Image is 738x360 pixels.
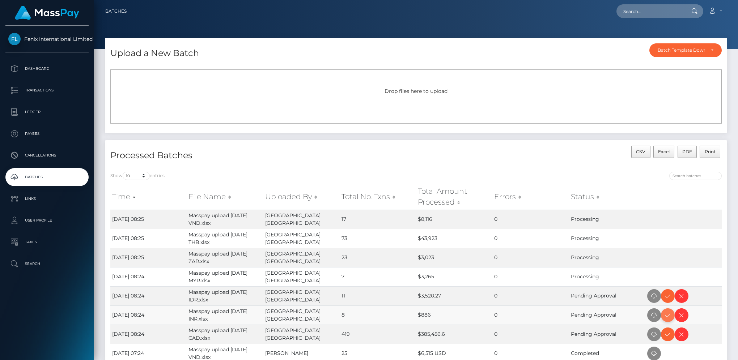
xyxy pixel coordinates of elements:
[8,215,86,226] p: User Profile
[492,229,569,248] td: 0
[569,325,645,344] td: Pending Approval
[569,305,645,325] td: Pending Approval
[5,233,89,251] a: Taxes
[8,150,86,161] p: Cancellations
[263,210,340,229] td: [GEOGRAPHIC_DATA] [GEOGRAPHIC_DATA]
[5,255,89,273] a: Search
[492,267,569,286] td: 0
[416,229,492,248] td: $43,923
[110,248,187,267] td: [DATE] 08:25
[340,248,416,267] td: 23
[110,172,165,180] label: Show entries
[5,125,89,143] a: Payees
[569,286,645,305] td: Pending Approval
[636,149,645,154] span: CSV
[105,4,127,19] a: Batches
[416,184,492,210] th: Total Amount Processed: activate to sort column ascending
[8,172,86,183] p: Batches
[340,305,416,325] td: 8
[187,184,263,210] th: File Name: activate to sort column ascending
[8,85,86,96] p: Transactions
[263,267,340,286] td: [GEOGRAPHIC_DATA] [GEOGRAPHIC_DATA]
[8,258,86,269] p: Search
[263,305,340,325] td: [GEOGRAPHIC_DATA] [GEOGRAPHIC_DATA]
[340,184,416,210] th: Total No. Txns: activate to sort column ascending
[569,267,645,286] td: Processing
[5,60,89,78] a: Dashboard
[263,184,340,210] th: Uploaded By: activate to sort column ascending
[492,184,569,210] th: Errors: activate to sort column ascending
[492,210,569,229] td: 0
[110,267,187,286] td: [DATE] 08:24
[5,168,89,186] a: Batches
[5,81,89,99] a: Transactions
[110,47,199,60] h4: Upload a New Batch
[416,286,492,305] td: $3,520.27
[5,36,89,42] span: Fenix International Limited
[416,267,492,286] td: $3,265
[649,43,722,57] button: Batch Template Download
[187,267,263,286] td: Masspay upload [DATE] MYR.xlsx
[340,267,416,286] td: 7
[669,172,722,180] input: Search batches
[187,229,263,248] td: Masspay upload [DATE] THB.xlsx
[658,47,705,53] div: Batch Template Download
[678,146,697,158] button: PDF
[616,4,684,18] input: Search...
[187,305,263,325] td: Masspay upload [DATE] INR.xlsx
[110,149,411,162] h4: Processed Batches
[416,305,492,325] td: $886
[385,88,448,94] span: Drop files here to upload
[569,210,645,229] td: Processing
[340,286,416,305] td: 11
[8,107,86,117] p: Ledger
[263,325,340,344] td: [GEOGRAPHIC_DATA] [GEOGRAPHIC_DATA]
[187,325,263,344] td: Masspay upload [DATE] CAD.xlsx
[700,146,720,158] button: Print
[340,229,416,248] td: 73
[569,248,645,267] td: Processing
[123,172,150,180] select: Showentries
[110,286,187,305] td: [DATE] 08:24
[110,210,187,229] td: [DATE] 08:25
[682,149,692,154] span: PDF
[263,229,340,248] td: [GEOGRAPHIC_DATA] [GEOGRAPHIC_DATA]
[492,286,569,305] td: 0
[658,149,670,154] span: Excel
[8,63,86,74] p: Dashboard
[5,103,89,121] a: Ledger
[8,128,86,139] p: Payees
[416,248,492,267] td: $3,023
[492,325,569,344] td: 0
[631,146,650,158] button: CSV
[8,33,21,45] img: Fenix International Limited
[5,190,89,208] a: Links
[187,248,263,267] td: Masspay upload [DATE] ZAR.xlsx
[263,286,340,305] td: [GEOGRAPHIC_DATA] [GEOGRAPHIC_DATA]
[569,229,645,248] td: Processing
[653,146,675,158] button: Excel
[705,149,716,154] span: Print
[263,248,340,267] td: [GEOGRAPHIC_DATA] [GEOGRAPHIC_DATA]
[492,305,569,325] td: 0
[340,325,416,344] td: 419
[5,211,89,230] a: User Profile
[340,210,416,229] td: 17
[15,6,79,20] img: MassPay Logo
[569,184,645,210] th: Status: activate to sort column ascending
[110,229,187,248] td: [DATE] 08:25
[5,146,89,164] a: Cancellations
[110,325,187,344] td: [DATE] 08:24
[187,286,263,305] td: Masspay upload [DATE] IDR.xlsx
[416,325,492,344] td: $385,456.6
[187,210,263,229] td: Masspay upload [DATE] VND.xlsx
[8,237,86,248] p: Taxes
[416,210,492,229] td: $8,116
[110,184,187,210] th: Time: activate to sort column ascending
[110,305,187,325] td: [DATE] 08:24
[492,248,569,267] td: 0
[8,193,86,204] p: Links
